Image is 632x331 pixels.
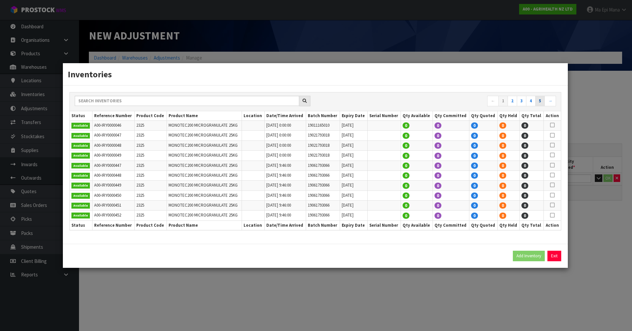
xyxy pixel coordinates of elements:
[92,181,135,191] td: A00-IRY0000449
[403,133,409,139] span: 0
[264,191,306,200] td: [DATE] 9:46:00
[342,172,354,178] span: [DATE]
[498,96,508,106] a: 1
[434,192,441,199] span: 0
[471,163,478,169] span: 0
[135,131,167,140] td: 2325
[471,153,478,159] span: 0
[342,122,354,128] span: [DATE]
[401,111,433,121] th: Qty Available
[167,140,242,150] td: MONOTEC200 MICROGRANULATE 25KG
[469,220,498,230] th: Qty Quoted
[434,153,441,159] span: 0
[71,163,90,169] span: Available
[167,220,242,230] th: Product Name
[499,142,506,149] span: 0
[367,220,401,230] th: Serial Number
[521,172,528,179] span: 0
[487,96,499,106] a: ←
[92,140,135,150] td: A00-IRY0000048
[508,96,517,106] a: 2
[367,111,401,121] th: Serial Number
[264,181,306,191] td: [DATE] 9:46:00
[264,220,306,230] th: Date/Time Arrived
[71,153,90,159] span: Available
[167,111,242,121] th: Product Name
[521,183,528,189] span: 0
[135,170,167,180] td: 2325
[434,133,441,139] span: 0
[135,200,167,210] td: 2325
[434,202,441,209] span: 0
[264,170,306,180] td: [DATE] 9:46:00
[167,200,242,210] td: MONOTEC200 MICROGRANULATE 25KG
[342,132,354,138] span: [DATE]
[403,172,409,179] span: 0
[92,161,135,170] td: A00-IRY0000447
[71,203,90,209] span: Available
[306,220,340,230] th: Batch Number
[167,181,242,191] td: MONOTEC200 MICROGRANULATE 25KG
[167,121,242,131] td: MONOTEC200 MICROGRANULATE 25KG
[499,213,506,219] span: 0
[264,200,306,210] td: [DATE] 9:46:00
[92,121,135,131] td: A00-IRY0000046
[135,121,167,131] td: 2325
[401,220,433,230] th: Qty Available
[434,183,441,189] span: 0
[242,220,264,230] th: Location
[403,142,409,149] span: 0
[544,111,561,121] th: Action
[306,121,340,131] td: 19011165010
[469,111,498,121] th: Qty Quoted
[403,183,409,189] span: 0
[135,191,167,200] td: 2325
[403,122,409,129] span: 0
[135,181,167,191] td: 2325
[521,153,528,159] span: 0
[340,111,367,121] th: Expiry Date
[167,161,242,170] td: MONOTEC200 MICROGRANULATE 25KG
[403,163,409,169] span: 0
[434,122,441,129] span: 0
[70,220,92,230] th: Status
[544,96,556,106] a: →
[517,96,526,106] a: 3
[547,251,561,261] button: Exit
[92,211,135,220] td: A00-IRY0000452
[471,142,478,149] span: 0
[242,111,264,121] th: Location
[75,96,299,106] input: Search inventories
[306,151,340,161] td: 19021793018
[513,251,545,261] button: Add Inventory
[521,163,528,169] span: 0
[342,142,354,148] span: [DATE]
[264,140,306,150] td: [DATE] 0:00:00
[71,183,90,189] span: Available
[434,163,441,169] span: 0
[135,151,167,161] td: 2325
[92,200,135,210] td: A00-IRY0000451
[264,161,306,170] td: [DATE] 9:46:00
[521,213,528,219] span: 0
[535,96,545,106] a: 5
[71,173,90,179] span: Available
[71,123,90,129] span: Available
[521,202,528,209] span: 0
[342,182,354,188] span: [DATE]
[167,170,242,180] td: MONOTEC200 MICROGRANULATE 25KG
[499,122,506,129] span: 0
[498,220,520,230] th: Qty Held
[340,220,367,230] th: Expiry Date
[471,133,478,139] span: 0
[433,220,469,230] th: Qty Committed
[264,211,306,220] td: [DATE] 9:46:00
[92,170,135,180] td: A00-IRY0000448
[264,111,306,121] th: Date/Time Arrived
[499,163,506,169] span: 0
[526,96,536,106] a: 4
[499,192,506,199] span: 0
[167,131,242,140] td: MONOTEC200 MICROGRANULATE 25KG
[521,192,528,199] span: 0
[306,191,340,200] td: 19061793066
